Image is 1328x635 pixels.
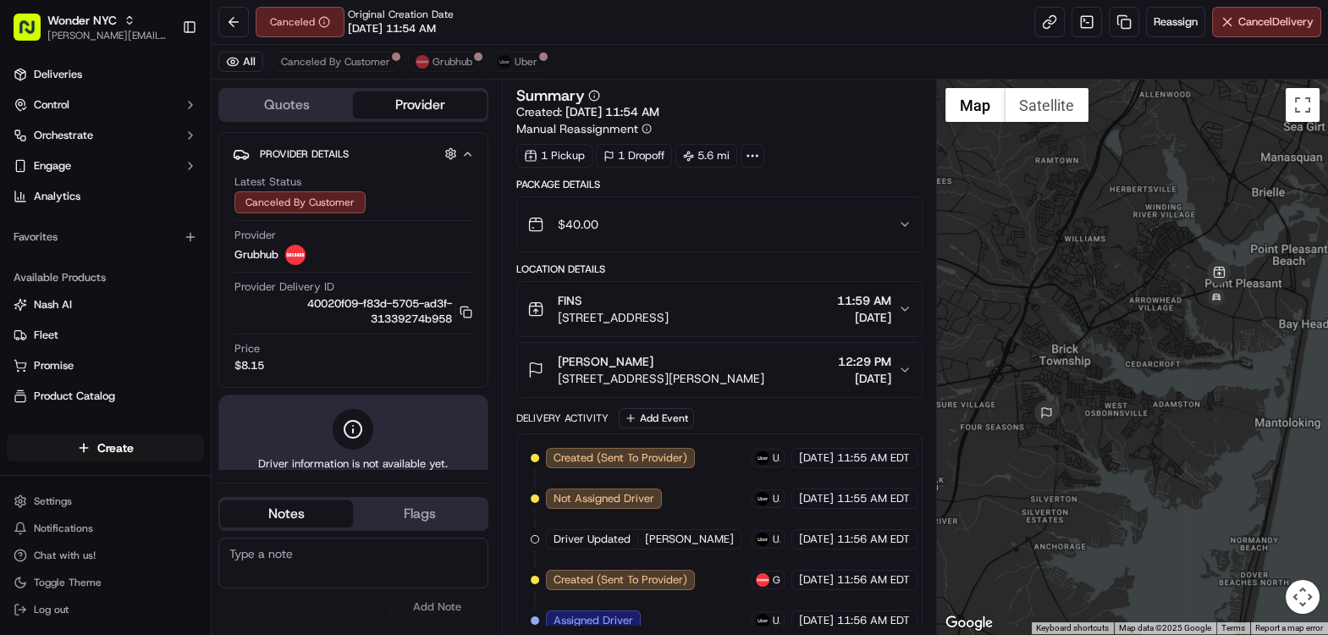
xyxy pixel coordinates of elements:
img: 5e692f75ce7d37001a5d71f1 [285,245,306,265]
div: Start new chat [76,161,278,178]
span: Not Assigned Driver [554,491,654,506]
button: Toggle fullscreen view [1286,88,1320,122]
span: [DATE] [799,532,834,547]
div: 1 Dropoff [596,144,672,168]
span: Engage [34,158,71,174]
span: Created (Sent To Provider) [554,450,687,466]
span: Uber [515,55,537,69]
span: Grubhub [773,573,780,587]
button: Reassign [1146,7,1205,37]
a: Terms (opens in new tab) [1221,623,1245,632]
span: Uber [773,533,780,546]
span: Grubhub [433,55,472,69]
span: [DATE] [799,572,834,588]
span: Returns [34,419,72,434]
span: [DATE] [838,370,891,387]
span: Latest Status [234,174,301,190]
img: uber-new-logo.jpeg [756,614,769,627]
button: Orchestrate [7,122,204,149]
button: Map camera controls [1286,580,1320,614]
button: Product Catalog [7,383,204,410]
button: FINS[STREET_ADDRESS]11:59 AM[DATE] [517,282,922,336]
button: [PERSON_NAME][EMAIL_ADDRESS][DOMAIN_NAME] [47,29,168,42]
p: Welcome 👋 [17,67,308,94]
span: Product Catalog [34,389,115,404]
span: Original Creation Date [348,8,454,21]
span: [DATE] [799,613,834,628]
button: Quotes [220,91,353,119]
a: Fleet [14,328,197,343]
button: Nash AI [7,291,204,318]
button: Create [7,434,204,461]
button: Provider [353,91,486,119]
span: Uber [773,451,780,465]
div: Favorites [7,224,204,251]
button: Chat with us! [7,544,204,567]
span: Create [97,439,134,456]
span: [DATE] [150,307,185,321]
div: Canceled [256,7,344,37]
button: Wonder NYC [47,12,117,29]
a: 📗Knowledge Base [10,371,136,401]
div: Location Details [516,262,923,276]
span: Log out [34,603,69,616]
button: Log out [7,598,204,621]
span: Grubhub [234,247,278,262]
span: Canceled By Customer [281,55,390,69]
img: Brittany Newman [17,246,44,273]
button: Keyboard shortcuts [1036,622,1109,634]
span: [DATE] 11:54 AM [348,21,436,36]
span: [DATE] 11:54 AM [565,104,659,119]
div: 5.6 mi [675,144,737,168]
span: Chat with us! [34,549,96,562]
button: Wonder NYC[PERSON_NAME][EMAIL_ADDRESS][DOMAIN_NAME] [7,7,175,47]
span: Notifications [34,522,93,535]
span: Map data ©2025 Google [1119,623,1211,632]
span: 11:55 AM EDT [837,450,910,466]
div: 💻 [143,379,157,393]
div: 1 Pickup [516,144,592,168]
button: CancelDelivery [1212,7,1321,37]
button: Add Event [619,408,694,428]
button: Show satellite imagery [1005,88,1088,122]
button: Manual Reassignment [516,120,652,137]
span: Uber [773,492,780,505]
span: Nash AI [34,297,72,312]
span: Provider Delivery ID [234,279,334,295]
div: 📗 [17,379,30,393]
span: [DATE] [837,309,891,326]
button: Returns [7,413,204,440]
span: 11:59 AM [837,292,891,309]
span: 11:56 AM EDT [837,532,910,547]
button: Provider Details [233,140,474,168]
img: uber-new-logo.jpeg [756,533,769,546]
span: Toggle Theme [34,576,102,589]
button: Control [7,91,204,119]
button: Settings [7,489,204,513]
div: Available Products [7,264,204,291]
a: Promise [14,358,197,373]
button: See all [262,216,308,236]
span: • [141,307,146,321]
a: Open this area in Google Maps (opens a new window) [941,612,997,634]
button: $40.00 [517,197,922,251]
span: Control [34,97,69,113]
img: 1738778727109-b901c2ba-d612-49f7-a14d-d897ce62d23f [36,161,66,191]
a: Product Catalog [14,389,197,404]
span: API Documentation [160,378,272,395]
a: Analytics [7,183,204,210]
span: • [141,262,146,275]
span: Pylon [168,419,205,432]
button: Grubhub [408,52,480,72]
a: Returns [14,419,197,434]
span: [PERSON_NAME] [52,307,137,321]
span: 11:55 AM EDT [837,491,910,506]
span: Promise [34,358,74,373]
span: Created: [516,103,659,120]
button: Canceled By Customer [273,52,398,72]
img: uber-new-logo.jpeg [756,451,769,465]
span: [STREET_ADDRESS] [558,309,669,326]
span: [DATE] [799,491,834,506]
span: 11:56 AM EDT [837,572,910,588]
